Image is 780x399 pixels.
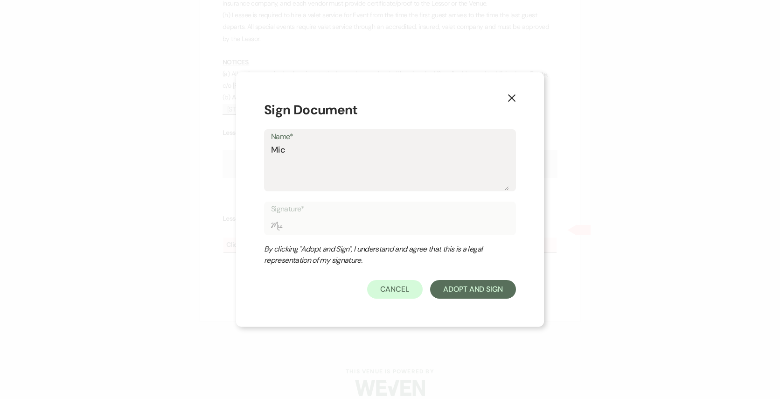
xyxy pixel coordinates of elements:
[271,144,509,190] textarea: Mic
[367,280,423,299] button: Cancel
[271,130,509,144] label: Name*
[430,280,516,299] button: Adopt And Sign
[264,244,497,266] div: By clicking "Adopt and Sign", I understand and agree that this is a legal representation of my si...
[264,100,516,120] h1: Sign Document
[271,203,509,216] label: Signature*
